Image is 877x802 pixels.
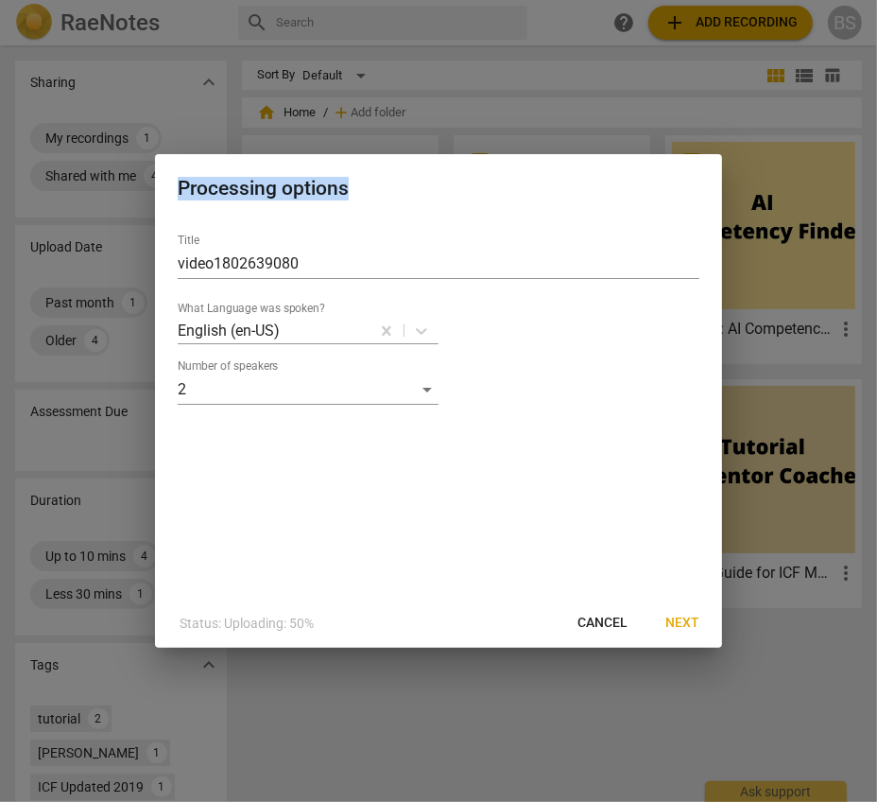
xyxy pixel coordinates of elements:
[178,320,280,341] p: English (en-US)
[178,361,279,373] label: Number of speakers
[180,614,314,634] p: Status: Uploading: 50%
[665,614,699,633] span: Next
[577,614,628,633] span: Cancel
[178,177,699,200] h2: Processing options
[178,304,325,315] label: What Language was spoken?
[178,375,438,405] div: 2
[178,235,199,247] label: Title
[562,606,643,640] button: Cancel
[650,606,714,640] button: Next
